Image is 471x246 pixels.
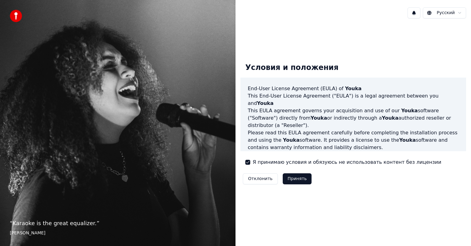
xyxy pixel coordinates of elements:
[10,230,226,236] footer: [PERSON_NAME]
[248,151,459,181] p: If you register for a free trial of the software, this EULA agreement will also govern that trial...
[10,219,226,228] p: “ Karaoke is the great equalizer. ”
[311,115,327,121] span: Youka
[382,115,398,121] span: Youka
[257,100,274,106] span: Youka
[248,85,459,92] h3: End-User License Agreement (EULA) of
[401,108,418,113] span: Youka
[240,58,343,78] div: Условия и положения
[248,107,459,129] p: This EULA agreement governs your acquisition and use of our software ("Software") directly from o...
[248,129,459,151] p: Please read this EULA agreement carefully before completing the installation process and using th...
[345,86,362,91] span: Youka
[283,173,312,184] button: Принять
[399,137,416,143] span: Youka
[283,137,300,143] span: Youka
[248,92,459,107] p: This End-User License Agreement ("EULA") is a legal agreement between you and
[10,10,22,22] img: youka
[253,159,441,166] label: Я принимаю условия и обязуюсь не использовать контент без лицензии
[243,173,278,184] button: Отклонить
